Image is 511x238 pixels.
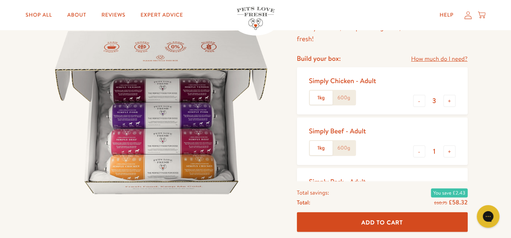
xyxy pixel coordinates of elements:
[448,198,467,206] span: £58.32
[309,127,366,135] div: Simply Beef - Adult
[411,54,467,64] a: How much do I need?
[134,8,189,23] a: Expert Advice
[297,197,310,207] span: Total:
[333,141,355,155] label: 600g
[310,91,333,105] label: 1kg
[297,212,468,232] button: Add To Cart
[444,95,456,107] button: +
[434,199,447,206] s: £60.75
[297,22,468,45] p: Gently cooked, complete dog food, delivered frozen fresh!
[444,145,456,158] button: +
[431,188,467,197] span: You save £2.43
[473,202,503,230] iframe: Gorgias live chat messenger
[297,187,329,197] span: Total savings:
[309,177,366,186] div: Simply Pork - Adult
[309,76,376,85] div: Simply Chicken - Adult
[61,8,92,23] a: About
[333,91,355,105] label: 600g
[413,145,425,158] button: -
[19,8,58,23] a: Shop All
[237,7,275,30] img: Pets Love Fresh
[297,54,341,63] h4: Build your box:
[95,8,131,23] a: Reviews
[413,95,425,107] button: -
[361,218,403,226] span: Add To Cart
[310,141,333,155] label: 1kg
[434,8,460,23] a: Help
